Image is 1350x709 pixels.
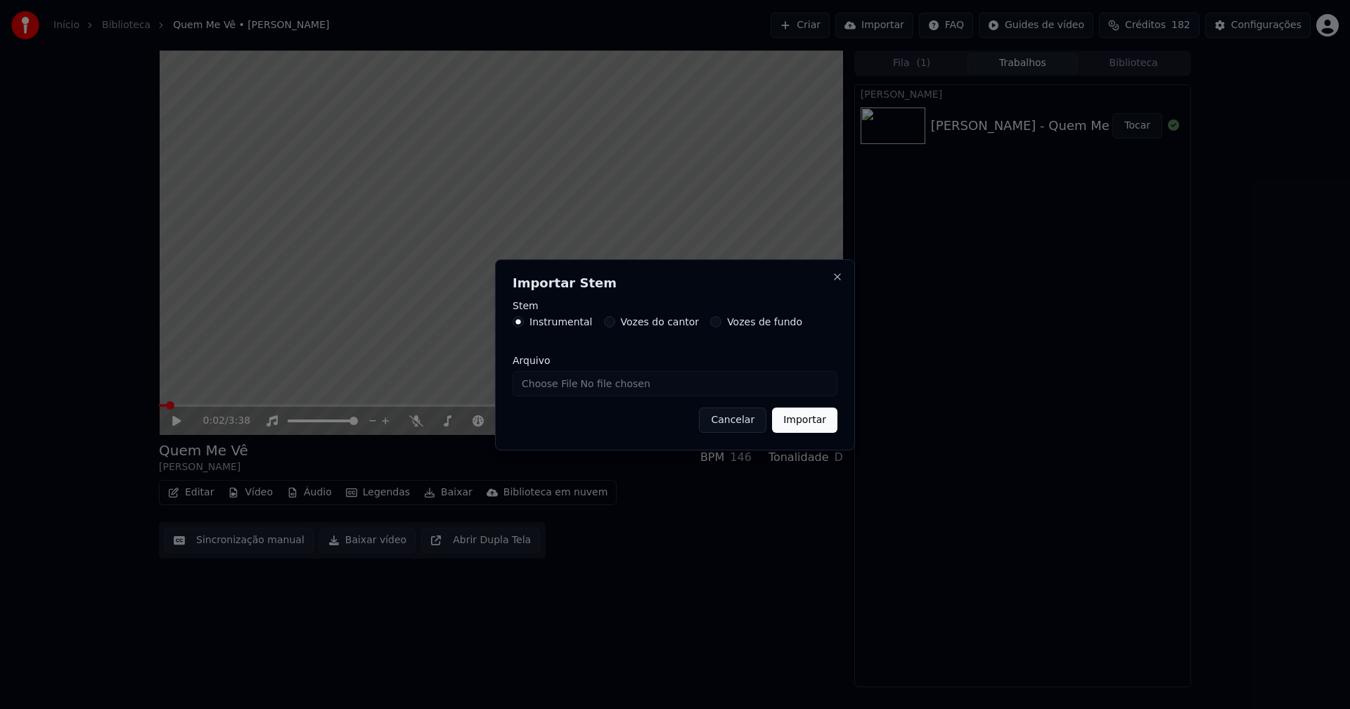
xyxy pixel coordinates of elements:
button: Cancelar [699,408,766,433]
label: Vozes de fundo [727,317,802,327]
h2: Importar Stem [513,277,837,290]
label: Arquivo [513,356,837,365]
label: Vozes do cantor [621,317,700,327]
button: Importar [772,408,837,433]
label: Instrumental [529,317,593,327]
label: Stem [513,301,837,311]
